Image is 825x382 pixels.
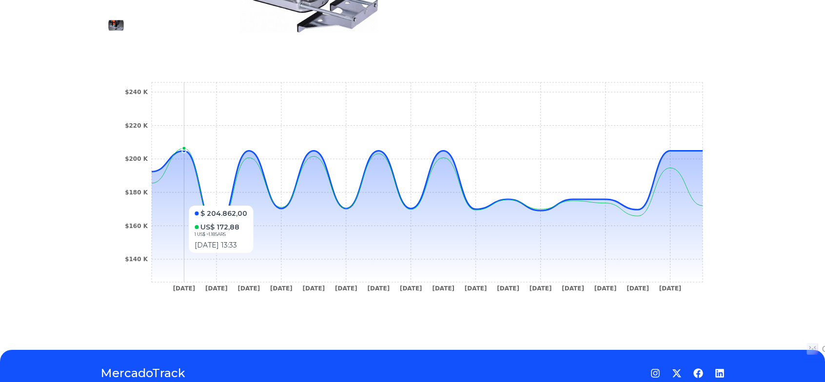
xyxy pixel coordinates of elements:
tspan: [DATE] [270,285,293,292]
tspan: [DATE] [432,285,454,292]
tspan: $220 K [125,122,148,129]
tspan: [DATE] [205,285,228,292]
img: Rebajador Compacto Multifunción 600 W Dowen Pagio 9993486 [108,18,124,33]
tspan: $200 K [125,155,148,162]
tspan: [DATE] [173,285,196,292]
tspan: $180 K [125,189,148,196]
a: MercadoTrack [100,365,185,381]
tspan: [DATE] [594,285,617,292]
tspan: [DATE] [530,285,552,292]
tspan: [DATE] [497,285,519,292]
a: LinkedIn [715,368,725,378]
a: Instagram [650,368,660,378]
tspan: [DATE] [659,285,682,292]
tspan: [DATE] [367,285,390,292]
tspan: [DATE] [335,285,357,292]
tspan: [DATE] [465,285,487,292]
tspan: [DATE] [238,285,260,292]
tspan: $140 K [125,256,148,263]
tspan: $240 K [125,89,148,95]
tspan: $160 K [125,223,148,229]
a: Facebook [693,368,703,378]
tspan: [DATE] [303,285,325,292]
tspan: [DATE] [400,285,422,292]
a: Twitter [672,368,682,378]
tspan: [DATE] [562,285,584,292]
tspan: [DATE] [627,285,649,292]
